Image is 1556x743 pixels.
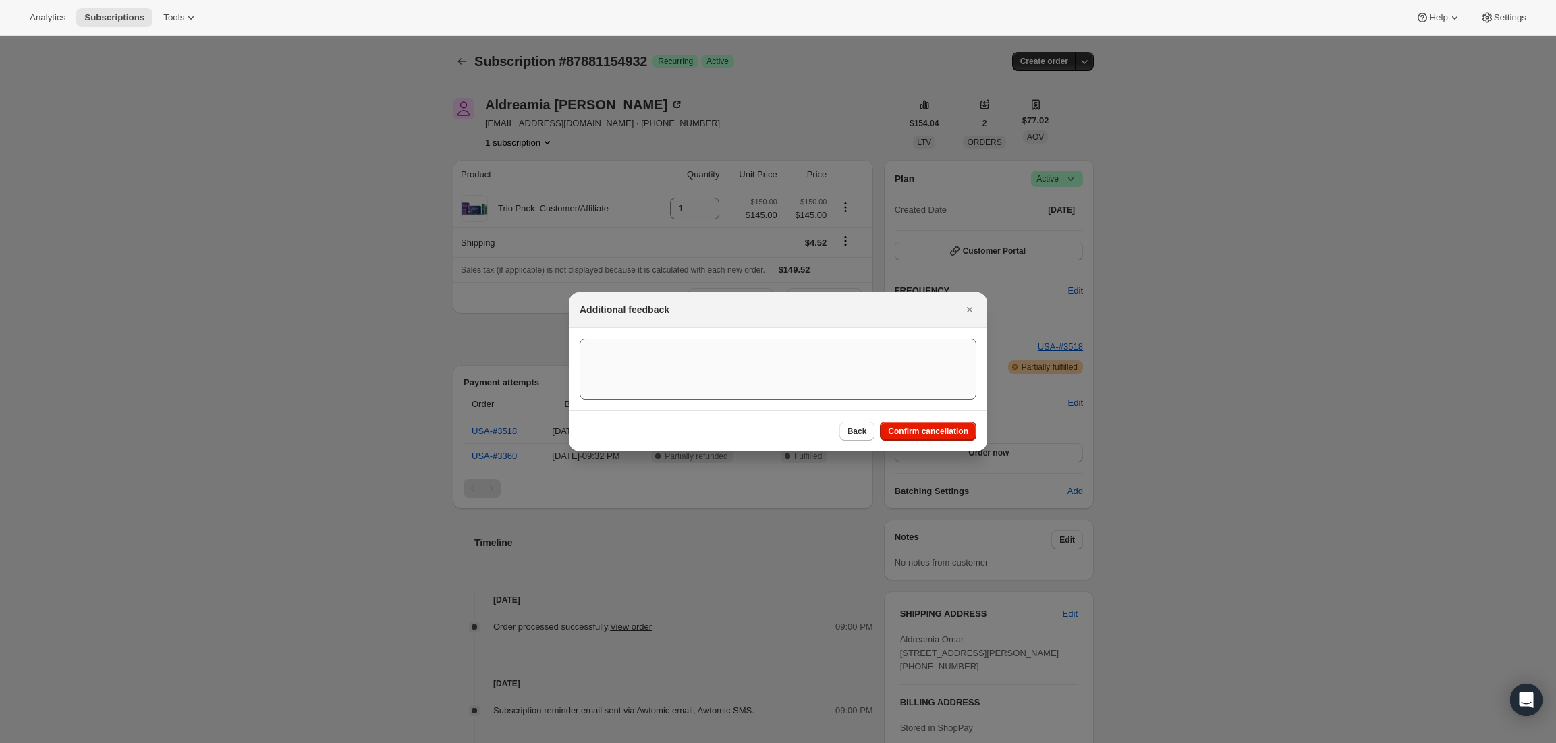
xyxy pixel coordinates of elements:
span: Settings [1494,12,1526,23]
button: Close [960,300,979,319]
button: Back [839,422,875,441]
button: Settings [1472,8,1534,27]
h2: Additional feedback [580,303,669,317]
button: Subscriptions [76,8,152,27]
button: Analytics [22,8,74,27]
button: Tools [155,8,206,27]
span: Analytics [30,12,65,23]
span: Help [1429,12,1447,23]
div: Open Intercom Messenger [1510,684,1543,716]
span: Back [848,426,867,437]
span: Tools [163,12,184,23]
button: Help [1408,8,1469,27]
span: Confirm cancellation [888,426,968,437]
button: Confirm cancellation [880,422,976,441]
span: Subscriptions [84,12,144,23]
